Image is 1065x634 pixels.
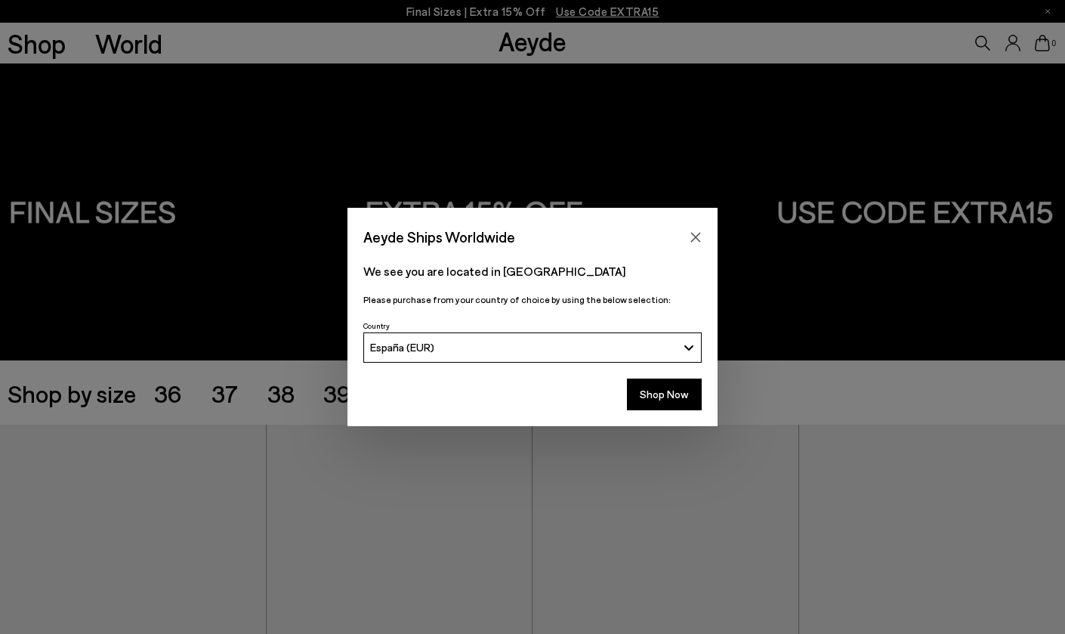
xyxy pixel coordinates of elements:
[363,224,515,250] span: Aeyde Ships Worldwide
[370,341,434,354] span: España (EUR)
[363,292,702,307] p: Please purchase from your country of choice by using the below selection:
[627,379,702,410] button: Shop Now
[363,321,390,330] span: Country
[363,262,702,280] p: We see you are located in [GEOGRAPHIC_DATA]
[684,226,707,249] button: Close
